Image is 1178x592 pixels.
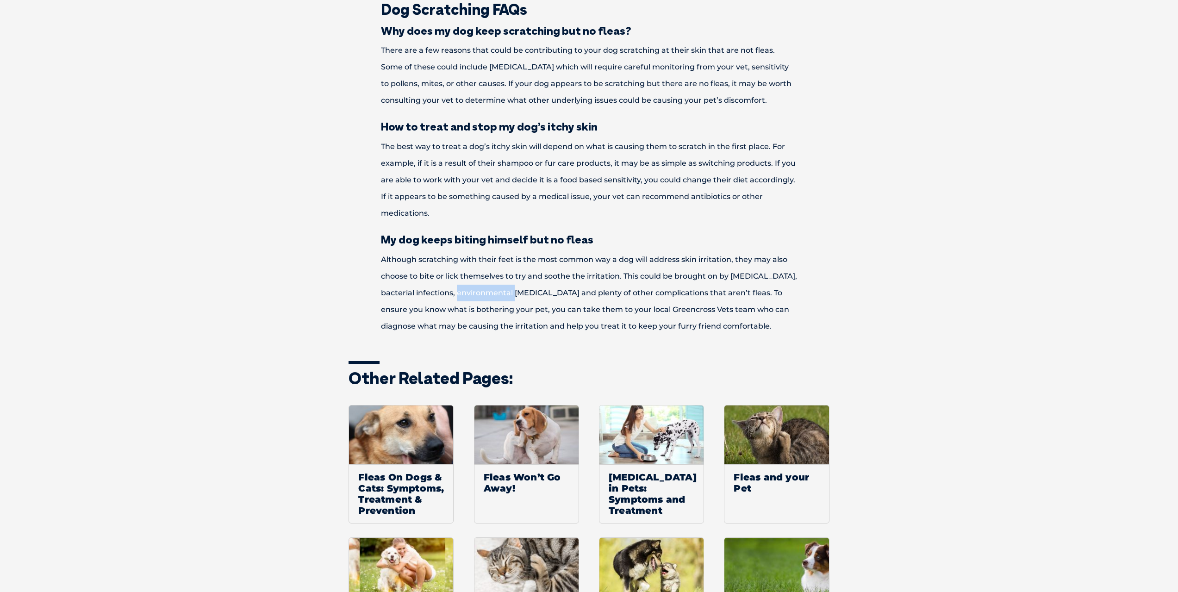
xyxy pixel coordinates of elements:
[474,464,579,501] span: Fleas Won’t Go Away!
[349,370,830,386] h3: Other related pages:
[349,405,454,523] a: Fleas On Dogs & Cats: Symptoms, Treatment & Prevention
[599,464,704,523] span: [MEDICAL_DATA] in Pets: Symptoms and Treatment
[349,25,830,36] h3: Why does my dog keep scratching but no fleas?
[349,251,830,335] p: Although scratching with their feet is the most common way a dog will address skin irritation, th...
[599,405,704,523] a: [MEDICAL_DATA] in Pets: Symptoms and Treatment
[474,405,579,523] a: Fleas Won’t Go Away!
[349,2,830,17] h2: Dog Scratching FAQs
[349,138,830,222] p: The best way to treat a dog’s itchy skin will depend on what is causing them to scratch in the fi...
[724,464,829,501] span: Fleas and your Pet
[349,121,830,132] h3: How to treat and stop my dog’s itchy skin
[349,464,453,523] span: Fleas On Dogs & Cats: Symptoms, Treatment & Prevention
[724,405,829,523] a: Fleas and your Pet
[349,42,830,109] p: There are a few reasons that could be contributing to your dog scratching at their skin that are ...
[349,234,830,245] h3: My dog keeps biting himself but no fleas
